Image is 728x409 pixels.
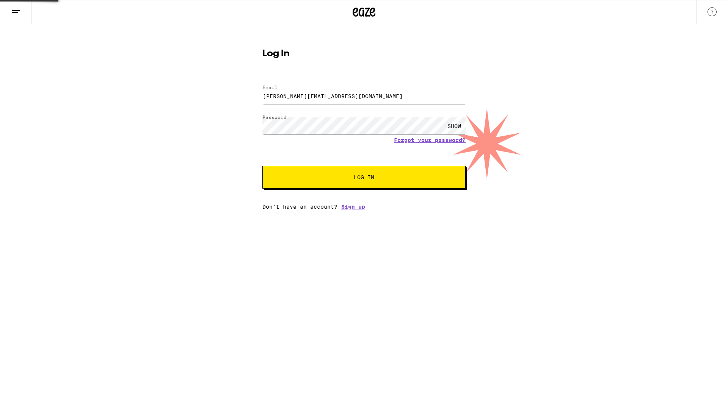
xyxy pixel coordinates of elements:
div: Don't have an account? [262,204,466,210]
label: Password [262,115,287,120]
div: SHOW [443,117,466,134]
h1: Log In [262,49,466,58]
a: Sign up [341,204,365,210]
span: Log In [354,175,374,180]
input: Email [262,87,466,105]
button: Log In [262,166,466,189]
label: Email [262,85,278,90]
a: Forgot your password? [394,137,466,143]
